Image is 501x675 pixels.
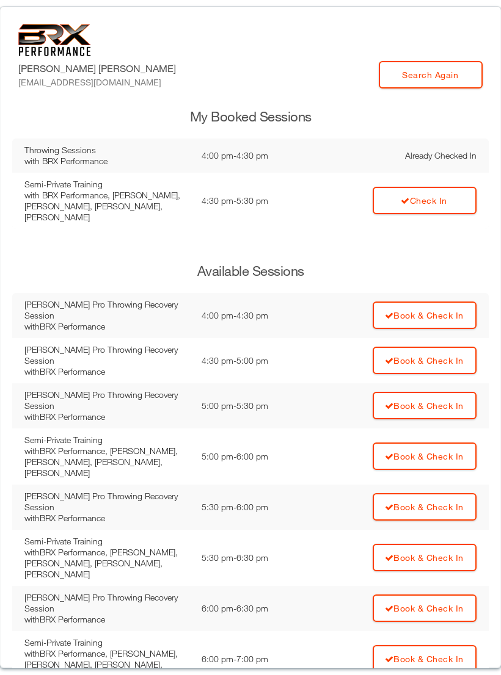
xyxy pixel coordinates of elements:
[379,61,483,88] a: Search Again
[24,491,189,513] div: [PERSON_NAME] Pro Throwing Recovery Session
[24,637,189,648] div: Semi-Private Training
[24,299,189,321] div: [PERSON_NAME] Pro Throwing Recovery Session
[24,366,189,377] div: with BRX Performance
[196,530,310,586] td: 5:30 pm - 6:30 pm
[24,592,189,614] div: [PERSON_NAME] Pro Throwing Recovery Session
[310,139,489,173] td: Already Checked In
[24,389,189,411] div: [PERSON_NAME] Pro Throwing Recovery Session
[24,614,189,625] div: with BRX Performance
[373,301,477,329] a: Book & Check In
[24,435,189,446] div: Semi-Private Training
[24,547,189,580] div: with BRX Performance, [PERSON_NAME], [PERSON_NAME], [PERSON_NAME], [PERSON_NAME]
[18,24,91,56] img: 6f7da32581c89ca25d665dc3aae533e4f14fe3ef_original.svg
[373,544,477,571] a: Book & Check In
[12,107,489,126] h3: My Booked Sessions
[373,442,477,470] a: Book & Check In
[196,173,310,229] td: 4:30 pm - 5:30 pm
[18,76,176,88] div: [EMAIL_ADDRESS][DOMAIN_NAME]
[12,262,489,281] h3: Available Sessions
[24,145,189,156] div: Throwing Sessions
[373,493,477,521] a: Book & Check In
[196,586,310,631] td: 6:00 pm - 6:30 pm
[196,485,310,530] td: 5:30 pm - 6:00 pm
[24,411,189,422] div: with BRX Performance
[24,513,189,524] div: with BRX Performance
[196,428,310,485] td: 5:00 pm - 6:00 pm
[196,139,310,173] td: 4:00 pm - 4:30 pm
[373,645,477,673] a: Book & Check In
[373,392,477,419] a: Book & Check In
[24,321,189,332] div: with BRX Performance
[373,594,477,622] a: Book & Check In
[373,187,477,214] a: Check In
[196,293,310,338] td: 4:00 pm - 4:30 pm
[24,179,189,190] div: Semi-Private Training
[196,338,310,383] td: 4:30 pm - 5:00 pm
[24,536,189,547] div: Semi-Private Training
[18,61,176,88] label: [PERSON_NAME] [PERSON_NAME]
[24,446,189,478] div: with BRX Performance, [PERSON_NAME], [PERSON_NAME], [PERSON_NAME], [PERSON_NAME]
[24,344,189,366] div: [PERSON_NAME] Pro Throwing Recovery Session
[24,156,189,167] div: with BRX Performance
[196,383,310,428] td: 5:00 pm - 5:30 pm
[373,347,477,374] a: Book & Check In
[24,190,189,223] div: with BRX Performance, [PERSON_NAME], [PERSON_NAME], [PERSON_NAME], [PERSON_NAME]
